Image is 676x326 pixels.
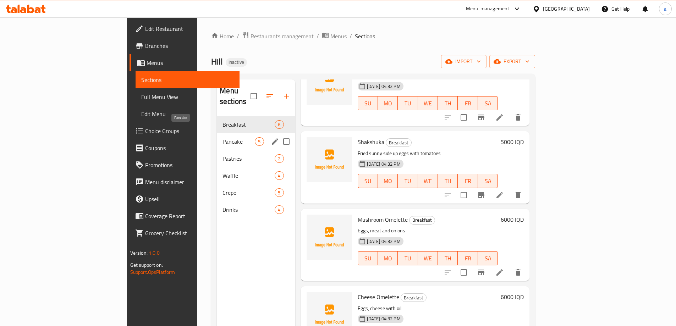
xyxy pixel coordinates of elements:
span: 4 [275,206,283,213]
span: Drinks [222,205,275,214]
button: FR [458,251,478,265]
a: Coupons [130,139,240,156]
span: a [664,5,666,13]
span: export [495,57,529,66]
div: items [255,137,264,146]
div: Drinks4 [217,201,295,218]
button: SU [358,96,378,110]
button: TU [398,96,418,110]
a: Branches [130,37,240,54]
span: SA [481,253,495,264]
button: Add section [278,88,295,105]
span: Select all sections [246,89,261,104]
a: Menu disclaimer [130,173,240,190]
span: SU [361,253,375,264]
span: TH [441,98,455,109]
a: Edit Menu [136,105,240,122]
span: 4 [275,172,283,179]
span: Mushroom Omelette [358,214,408,225]
span: SA [481,98,495,109]
div: Breakfast [409,216,435,225]
span: Breakfast [222,120,275,129]
span: Upsell [145,195,234,203]
span: Edit Restaurant [145,24,234,33]
span: Select to update [456,188,471,203]
a: Grocery Checklist [130,225,240,242]
span: SU [361,176,375,186]
h6: 6000 IQD [501,292,524,302]
span: Promotions [145,161,234,169]
div: Breakfast6 [217,116,295,133]
span: SU [361,98,375,109]
button: delete [510,264,527,281]
a: Restaurants management [242,32,314,41]
span: Sections [355,32,375,40]
button: FR [458,96,478,110]
button: SU [358,251,378,265]
span: Get support on: [130,260,163,270]
span: 1.0.0 [149,248,160,258]
button: TH [438,251,458,265]
span: FR [461,253,475,264]
span: Menus [330,32,347,40]
li: / [350,32,352,40]
span: Sort sections [261,88,278,105]
span: Crepe [222,188,275,197]
button: TH [438,174,458,188]
span: Restaurants management [251,32,314,40]
button: SU [358,174,378,188]
button: MO [378,251,398,265]
h6: 5000 IQD [501,137,524,147]
span: TU [401,98,415,109]
button: SA [478,96,498,110]
div: Pastries2 [217,150,295,167]
div: items [275,154,284,163]
span: MO [381,98,395,109]
button: FR [458,174,478,188]
div: Pancake5edit [217,133,295,150]
div: Breakfast [401,293,427,302]
span: import [447,57,481,66]
span: Full Menu View [141,93,234,101]
span: Select to update [456,110,471,125]
div: [GEOGRAPHIC_DATA] [543,5,590,13]
button: Branch-specific-item [473,109,490,126]
a: Menus [322,32,347,41]
span: 2 [275,155,283,162]
a: Edit menu item [495,113,504,122]
div: Pastries [222,154,275,163]
div: Breakfast [386,138,412,147]
span: Choice Groups [145,127,234,135]
button: delete [510,109,527,126]
span: WE [421,253,435,264]
span: Edit Menu [141,110,234,118]
div: Menu-management [466,5,510,13]
span: Pancake [222,137,255,146]
button: export [489,55,535,68]
button: delete [510,187,527,204]
a: Full Menu View [136,88,240,105]
span: [DATE] 04:32 PM [364,161,403,167]
span: TU [401,176,415,186]
span: Coupons [145,144,234,152]
a: Support.OpsPlatform [130,267,175,277]
img: Mushroom Omelette [307,215,352,260]
a: Menus [130,54,240,71]
a: Upsell [130,190,240,208]
a: Coverage Report [130,208,240,225]
div: items [275,188,284,197]
button: Branch-specific-item [473,187,490,204]
button: WE [418,174,438,188]
span: Waffle [222,171,275,180]
span: MO [381,253,395,264]
a: Edit menu item [495,268,504,277]
span: TU [401,253,415,264]
img: Sunny Side Up Eggs [307,60,352,105]
span: Version: [130,248,148,258]
span: Cheese Omelette [358,292,399,302]
span: [DATE] 04:32 PM [364,238,403,245]
span: Menu disclaimer [145,178,234,186]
